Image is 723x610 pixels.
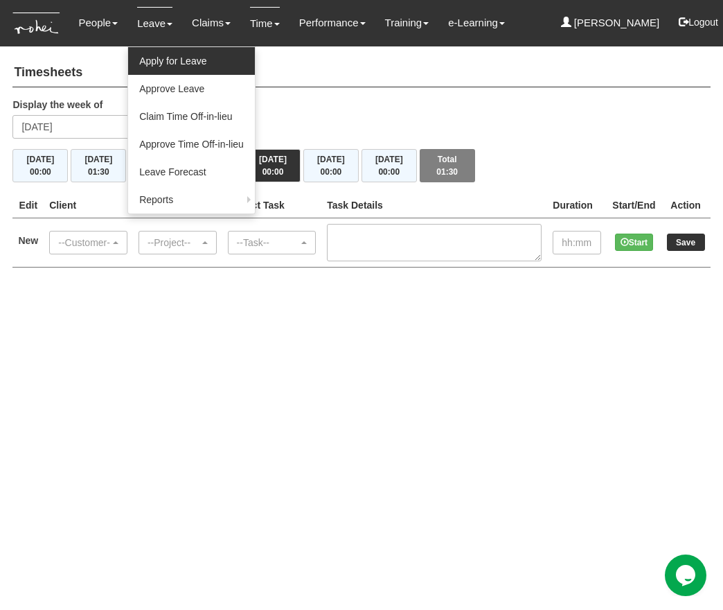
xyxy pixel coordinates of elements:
button: --Customer-- [49,231,127,254]
a: [PERSON_NAME] [561,7,660,39]
a: Approve Leave [128,75,255,103]
a: Leave Forecast [128,158,255,186]
button: Total01:30 [420,149,475,182]
label: New [18,234,38,247]
a: Apply for Leave [128,47,255,75]
label: Display the week of [12,98,102,112]
a: Leave [137,7,172,40]
span: 01:30 [436,167,458,177]
button: [DATE]01:30 [71,149,126,182]
th: Task Details [321,193,547,218]
th: Project Task [222,193,322,218]
button: [DATE]00:00 [12,149,68,182]
a: Training [385,7,429,39]
th: Start/End [607,193,661,218]
a: Claims [192,7,231,39]
input: Save [667,234,705,251]
a: Time [250,7,280,40]
button: [DATE]00:00 [303,149,359,182]
th: Edit [12,193,44,218]
input: hh:mm [553,231,601,254]
th: Action [661,193,711,218]
span: 00:00 [321,167,342,177]
div: --Customer-- [58,236,110,250]
button: [DATE]00:00 [245,149,301,182]
a: Reports [128,186,255,214]
div: --Project-- [148,236,199,250]
span: 00:00 [262,167,284,177]
div: --Task-- [237,236,299,250]
a: Approve Time Off-in-lieu [128,130,255,158]
div: Timesheet Week Summary [12,149,710,182]
a: Claim Time Off-in-lieu [128,103,255,130]
h4: Timesheets [12,59,710,87]
span: 00:00 [30,167,51,177]
a: Performance [299,7,366,39]
button: Start [615,234,653,251]
th: Client [44,193,133,218]
iframe: chat widget [665,555,709,596]
a: e-Learning [448,7,505,39]
span: 01:30 [88,167,109,177]
span: 00:00 [378,167,400,177]
button: --Task-- [228,231,316,254]
button: --Project-- [139,231,217,254]
th: Duration [547,193,607,218]
button: [DATE]00:00 [361,149,417,182]
a: People [78,7,118,39]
